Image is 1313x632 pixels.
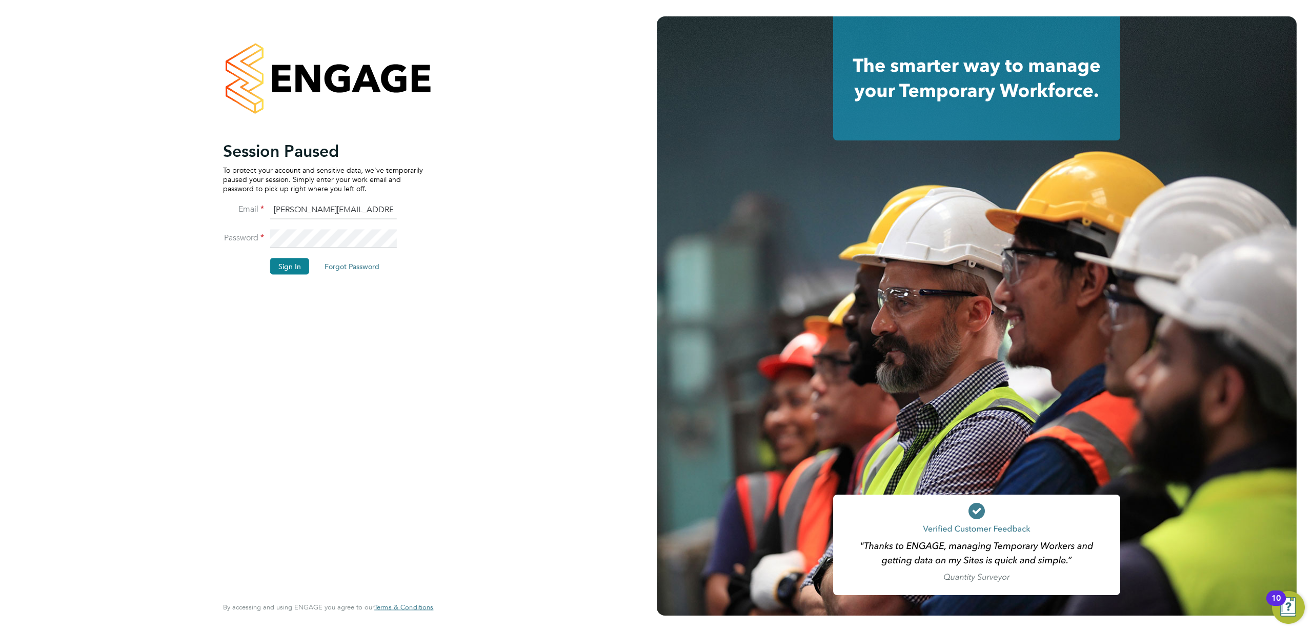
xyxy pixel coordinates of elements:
div: 10 [1271,598,1281,611]
input: Enter your work email... [270,201,397,219]
button: Open Resource Center, 10 new notifications [1272,591,1305,624]
label: Password [223,232,264,243]
span: By accessing and using ENGAGE you agree to our [223,603,433,611]
p: To protect your account and sensitive data, we've temporarily paused your session. Simply enter y... [223,165,423,193]
h2: Session Paused [223,140,423,161]
label: Email [223,203,264,214]
button: Forgot Password [316,258,388,274]
a: Terms & Conditions [374,603,433,611]
button: Sign In [270,258,309,274]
